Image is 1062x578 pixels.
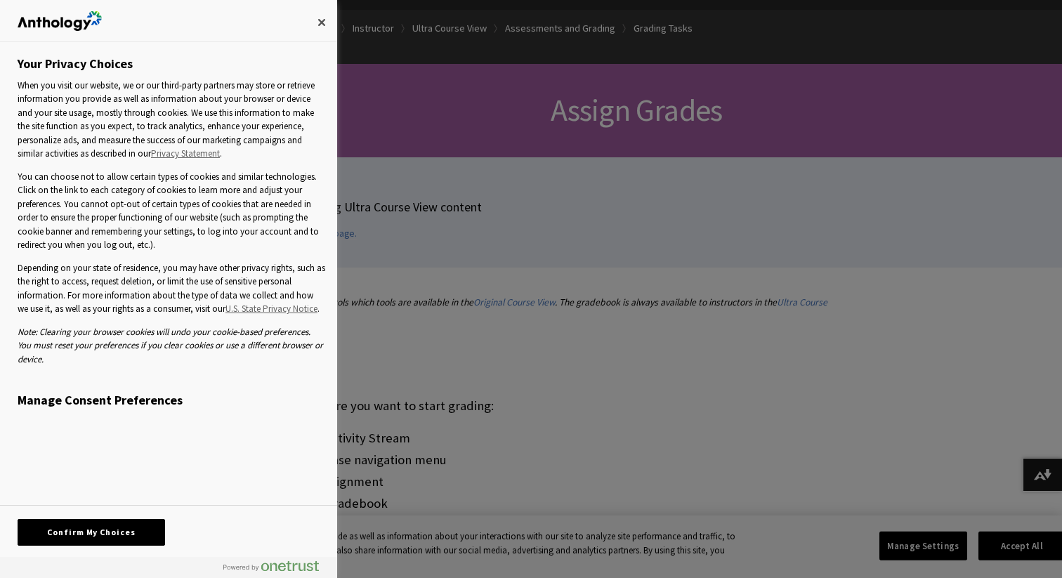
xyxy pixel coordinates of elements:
p: You can choose not to allow certain types of cookies and similar technologies. Click on the link ... [18,170,325,252]
img: Powered by OneTrust Opens in a new Tab [223,560,319,572]
button: Confirm My Choices [18,519,165,546]
img: Anthology Logo [18,11,102,31]
h3: Manage Consent Preferences [18,393,325,415]
em: Note: Clearing your browser cookies will undo your cookie-based preferences. You must reset your ... [18,326,323,365]
h2: Your Privacy Choices [18,56,133,72]
p: Depending on your state of residence, you may have other privacy rights, such as the right to acc... [18,261,325,316]
a: Powered by OneTrust Opens in a new Tab [223,560,330,578]
div: Anthology Logo [18,7,102,35]
p: When you visit our website, we or our third-party partners may store or retrieve information you ... [18,79,325,161]
button: Close [306,7,337,38]
a: U.S. State Privacy Notice [225,302,317,316]
a: Privacy Statement [151,147,220,161]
